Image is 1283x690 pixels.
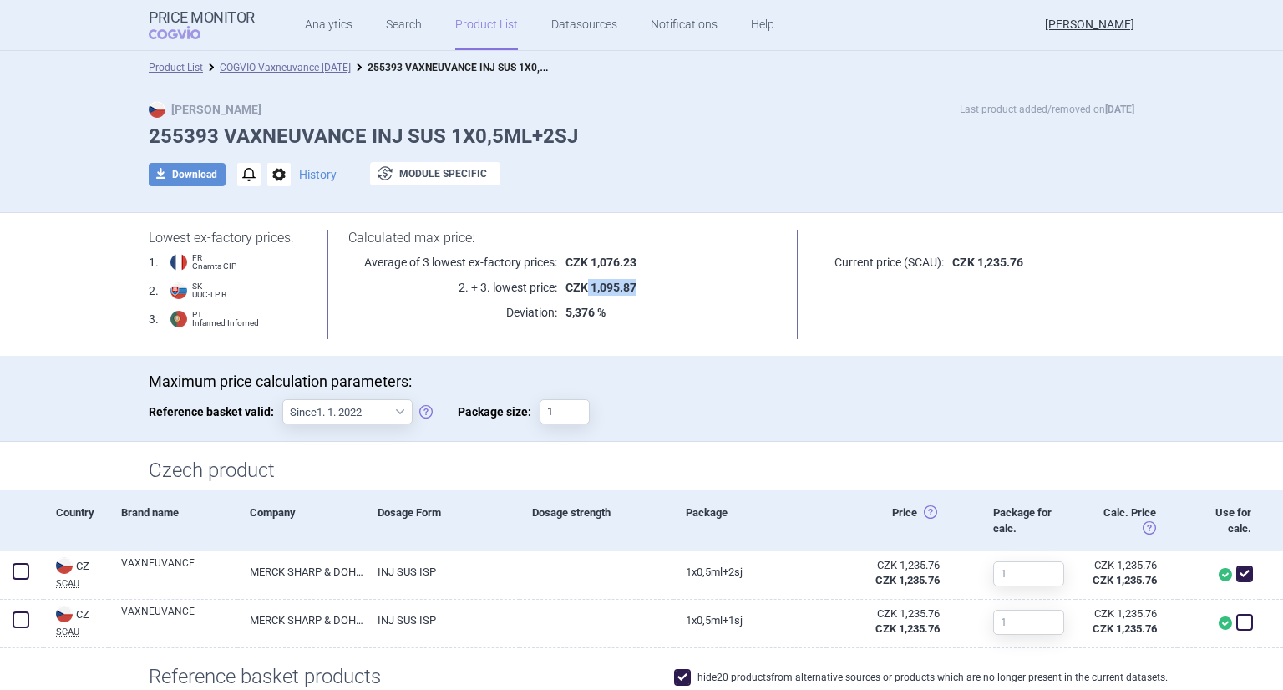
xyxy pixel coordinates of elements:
span: 1 . [149,254,159,271]
div: Brand name [109,490,237,550]
img: Slovakia [170,282,187,299]
h1: Calculated max price: [348,230,778,246]
strong: CZK 1,235.76 [875,622,940,635]
div: Dosage strength [520,490,673,550]
strong: 255393 VAXNEUVANCE INJ SUS 1X0,5ML+2SJ [368,58,584,74]
input: 1 [993,610,1064,635]
span: PT Infarmed Infomed [192,311,259,327]
input: 1 [993,561,1064,586]
strong: 5,376 % [565,306,606,319]
div: Country [43,490,109,550]
div: CZK 1,235.76 [1088,558,1157,573]
div: Package for calc. [981,490,1074,550]
p: Average of 3 lowest ex-factory prices: [348,254,557,271]
label: hide 20 products from alternative sources or products which are no longer present in the current ... [674,669,1168,686]
div: Calc. Price [1074,490,1177,550]
div: CZK 1,235.76 [1088,606,1157,622]
abbr: SCAU [56,579,109,588]
div: CZK 1,235.76 [839,558,940,573]
a: Price MonitorCOGVIO [149,9,255,41]
button: History [299,169,337,180]
h1: 255393 VAXNEUVANCE INJ SUS 1X0,5ML+2SJ [149,124,1134,149]
div: CZ [56,557,109,576]
a: CZK 1,235.76CZK 1,235.76 [1075,600,1178,643]
div: Use for calc. [1177,490,1260,550]
span: SK UUC-LP B [192,282,226,299]
a: CZK 1,235.76CZK 1,235.76 [1075,551,1178,595]
strong: CZK 1,076.23 [565,256,636,269]
h1: Lowest ex-factory prices: [149,230,307,246]
input: Package size: [540,399,590,424]
span: Reference basket valid: [149,399,282,424]
p: Deviation: [348,304,557,321]
a: INJ SUS ISP [365,551,519,592]
a: COGVIO Vaxneuvance [DATE] [220,62,351,74]
strong: CZK 1,235.76 [952,256,1023,269]
a: VAXNEUVANCE [121,556,237,586]
div: CZK 1,235.76 [839,606,940,622]
strong: CZK 1,235.76 [1093,574,1157,586]
span: 2 . [149,282,159,299]
strong: [PERSON_NAME] [149,103,261,116]
p: 2. + 3. lowest price: [348,279,557,296]
a: 1X0,5ML+2SJ [673,551,827,592]
div: Price [827,490,981,550]
img: Czech Republic [56,606,73,622]
span: Package size: [458,399,540,424]
span: 3 . [149,311,159,327]
h1: Reference basket products [149,665,1134,689]
select: Reference basket valid: [282,399,413,424]
a: MERCK SHARP & DOHME B.V., [GEOGRAPHIC_DATA] [237,551,366,592]
div: Dosage Form [365,490,519,550]
p: Maximum price calculation parameters: [149,373,1134,391]
img: France [170,254,187,271]
button: Download [149,163,226,186]
a: Product List [149,62,203,74]
img: Czech Republic [56,557,73,574]
img: CZ [149,101,165,118]
a: CZCZSCAU [43,556,109,588]
span: COGVIO [149,26,224,39]
li: COGVIO Vaxneuvance 02.07.2025 [203,59,351,76]
li: 255393 VAXNEUVANCE INJ SUS 1X0,5ML+2SJ [351,59,551,76]
abbr: Česko ex-factory [839,606,940,637]
abbr: SCAU [56,627,109,637]
a: INJ SUS ISP [365,600,519,641]
a: 1X0,5ML+1SJ [673,600,827,641]
p: Last product added/removed on [960,101,1134,118]
span: FR Cnamts CIP [192,254,236,271]
div: Company [237,490,366,550]
strong: CZK 1,235.76 [1093,622,1157,635]
strong: CZK 1,095.87 [565,281,636,294]
strong: Price Monitor [149,9,255,26]
li: Product List [149,59,203,76]
strong: [DATE] [1105,104,1134,115]
abbr: Česko ex-factory [839,558,940,588]
div: CZ [56,606,109,624]
button: Module specific [370,162,500,185]
a: MERCK SHARP & DOHME B.V., [GEOGRAPHIC_DATA] [237,600,366,641]
a: VAXNEUVANCE [121,604,237,634]
img: Portugal [170,311,187,327]
strong: CZK 1,235.76 [875,574,940,586]
div: Package [673,490,827,550]
a: CZCZSCAU [43,604,109,637]
p: Current price (SCAU): [819,254,944,271]
h1: Czech product [149,459,1134,483]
